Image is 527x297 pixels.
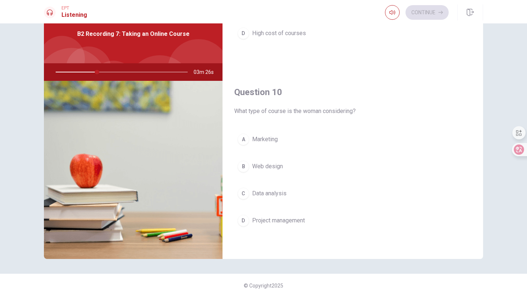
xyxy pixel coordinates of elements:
span: High cost of courses [252,29,306,38]
span: What type of course is the woman considering? [234,107,471,116]
button: DHigh cost of courses [234,24,471,42]
button: DProject management [234,211,471,230]
button: CData analysis [234,184,471,203]
button: BWeb design [234,157,471,176]
span: EPT [61,5,87,11]
span: 03m 26s [194,63,220,81]
div: A [238,134,249,145]
div: C [238,188,249,199]
span: Marketing [252,135,278,144]
span: Data analysis [252,189,287,198]
div: D [238,215,249,226]
h4: Question 10 [234,86,471,98]
img: B2 Recording 7: Taking an Online Course [44,81,223,259]
button: AMarketing [234,130,471,148]
span: Project management [252,216,305,225]
h1: Listening [61,11,87,19]
span: Web design [252,162,283,171]
div: D [238,27,249,39]
div: B [238,161,249,172]
span: B2 Recording 7: Taking an Online Course [77,30,190,38]
span: © Copyright 2025 [244,283,283,289]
